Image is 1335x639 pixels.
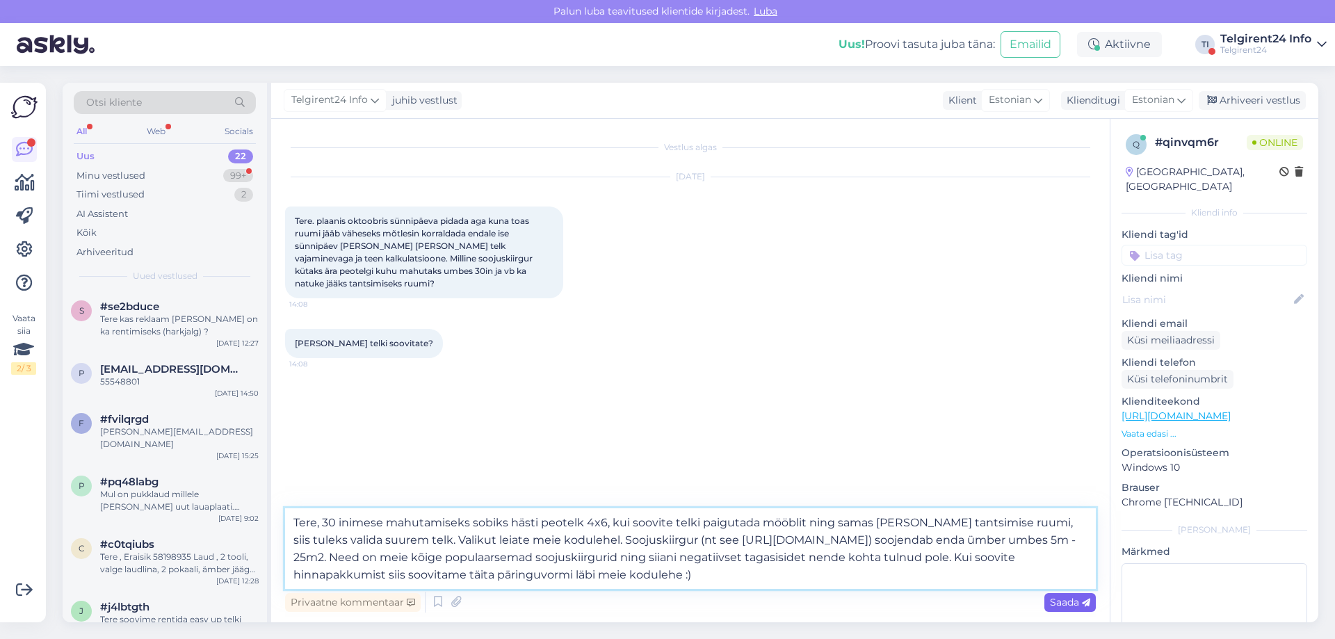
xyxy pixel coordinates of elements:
div: Kõik [76,226,97,240]
div: Klient [943,93,977,108]
div: Arhiveeritud [76,245,133,259]
div: Küsi meiliaadressi [1122,331,1220,350]
span: p [79,368,85,378]
div: Aktiivne [1077,32,1162,57]
p: Chrome [TECHNICAL_ID] [1122,495,1307,510]
span: #se2bduce [100,300,159,313]
span: #c0tqiubs [100,538,154,551]
div: Vaata siia [11,312,36,375]
span: #j4lbtgth [100,601,149,613]
span: f [79,418,84,428]
input: Lisa nimi [1122,292,1291,307]
div: [GEOGRAPHIC_DATA], [GEOGRAPHIC_DATA] [1126,165,1279,194]
div: 2 / 3 [11,362,36,375]
div: Tiimi vestlused [76,188,145,202]
p: Vaata edasi ... [1122,428,1307,440]
div: 99+ [223,169,253,183]
div: # qinvqm6r [1155,134,1247,151]
div: juhib vestlust [387,93,458,108]
div: Kliendi info [1122,207,1307,219]
div: All [74,122,90,140]
span: Tere. plaanis oktoobris sünnipäeva pidada aga kuna toas ruumi jääb väheseks mõtlesin korraldada e... [295,216,535,289]
span: pisnenkoo@gmail.com [100,363,245,375]
div: [DATE] 14:50 [215,388,259,398]
p: Windows 10 [1122,460,1307,475]
div: Uus [76,149,95,163]
div: 55548801 [100,375,259,388]
p: Klienditeekond [1122,394,1307,409]
span: Otsi kliente [86,95,142,110]
p: Brauser [1122,480,1307,495]
p: Kliendi nimi [1122,271,1307,286]
p: Märkmed [1122,544,1307,559]
span: s [79,305,84,316]
span: [PERSON_NAME] telki soovitate? [295,338,433,348]
div: Tere , Eraisik 58198935 Laud , 2 tooli, valge laudlina, 2 pokaali, ämber jääga, 2 taldrikud sushi... [100,551,259,576]
div: [DATE] 12:27 [216,338,259,348]
div: [DATE] 9:02 [218,513,259,524]
div: Vestlus algas [285,141,1096,154]
div: Tere kas reklaam [PERSON_NAME] on ka rentimiseks (harkjalg) ? [100,313,259,338]
span: 14:08 [289,359,341,369]
a: Telgirent24 InfoTelgirent24 [1220,33,1327,56]
span: #pq48labg [100,476,159,488]
img: Askly Logo [11,94,38,120]
div: Socials [222,122,256,140]
span: Estonian [989,92,1031,108]
span: j [79,606,83,616]
input: Lisa tag [1122,245,1307,266]
b: Uus! [839,38,865,51]
div: Minu vestlused [76,169,145,183]
p: Operatsioonisüsteem [1122,446,1307,460]
div: Telgirent24 [1220,45,1311,56]
span: 14:08 [289,299,341,309]
span: Online [1247,135,1303,150]
div: Privaatne kommentaar [285,593,421,612]
div: [PERSON_NAME] [1122,524,1307,536]
span: p [79,480,85,491]
div: Proovi tasuta juba täna: [839,36,995,53]
span: Telgirent24 Info [291,92,368,108]
div: [PERSON_NAME][EMAIL_ADDRESS][DOMAIN_NAME] [100,426,259,451]
div: 2 [234,188,253,202]
span: c [79,543,85,553]
p: Kliendi email [1122,316,1307,331]
a: [URL][DOMAIN_NAME] [1122,410,1231,422]
div: [DATE] 15:25 [216,451,259,461]
div: AI Assistent [76,207,128,221]
div: [DATE] 12:28 [216,576,259,586]
div: 22 [228,149,253,163]
span: Luba [750,5,782,17]
div: Telgirent24 Info [1220,33,1311,45]
div: Küsi telefoninumbrit [1122,370,1233,389]
span: Saada [1050,596,1090,608]
div: TI [1195,35,1215,54]
div: [DATE] [285,170,1096,183]
div: Tere soovime rentida easy up telki 3X4. Üritus on 7.06 [GEOGRAPHIC_DATA] . [100,613,259,638]
span: Estonian [1132,92,1174,108]
button: Emailid [1001,31,1060,58]
div: Web [144,122,168,140]
div: Arhiveeri vestlus [1199,91,1306,110]
div: Klienditugi [1061,93,1120,108]
span: #fvilqrgd [100,413,149,426]
span: q [1133,139,1140,149]
p: Kliendi tag'id [1122,227,1307,242]
textarea: Tere, 30 inimese mahutamiseks sobiks hästi peotelk 4x6, kui soovite telki paigutada mööblit ning ... [285,508,1096,589]
div: Mul on pukklaud millele [PERSON_NAME] uut lauaplaati. 80cm läbimõõt. Sobiks ka kasutatud plaat. [100,488,259,513]
span: Uued vestlused [133,270,197,282]
p: Kliendi telefon [1122,355,1307,370]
